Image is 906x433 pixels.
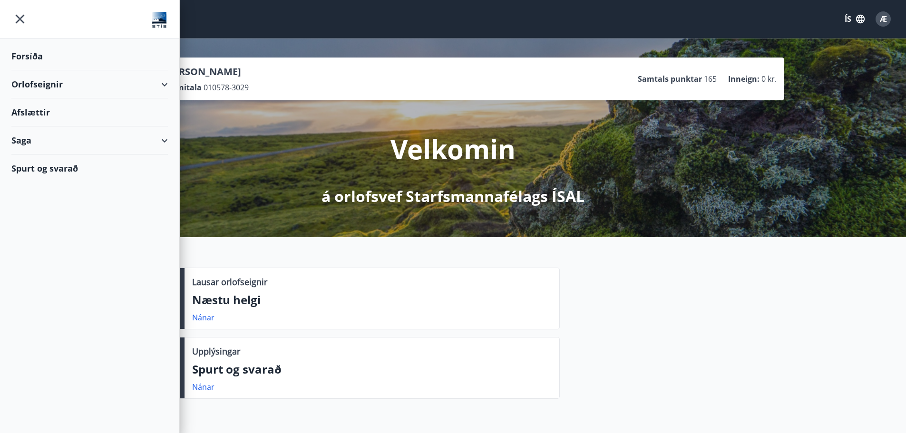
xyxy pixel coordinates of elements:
[839,10,870,28] button: ÍS
[638,74,702,84] p: Samtals punktar
[192,361,552,377] p: Spurt og svarað
[11,70,168,98] div: Orlofseignir
[151,10,168,29] img: union_logo
[321,186,585,207] p: á orlofsvef Starfsmannafélags ÍSAL
[880,14,887,24] span: Æ
[192,276,267,288] p: Lausar orlofseignir
[192,382,214,392] a: Nánar
[11,10,29,28] button: menu
[11,154,168,182] div: Spurt og svarað
[872,8,895,30] button: Æ
[761,74,777,84] span: 0 kr.
[204,82,249,93] span: 010578-3029
[11,42,168,70] div: Forsíða
[390,131,516,167] p: Velkomin
[192,312,214,323] a: Nánar
[164,82,202,93] p: Kennitala
[164,65,249,78] p: [PERSON_NAME]
[704,74,717,84] span: 165
[728,74,760,84] p: Inneign :
[11,126,168,154] div: Saga
[11,98,168,126] div: Afslættir
[192,345,240,357] p: Upplýsingar
[192,292,552,308] p: Næstu helgi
